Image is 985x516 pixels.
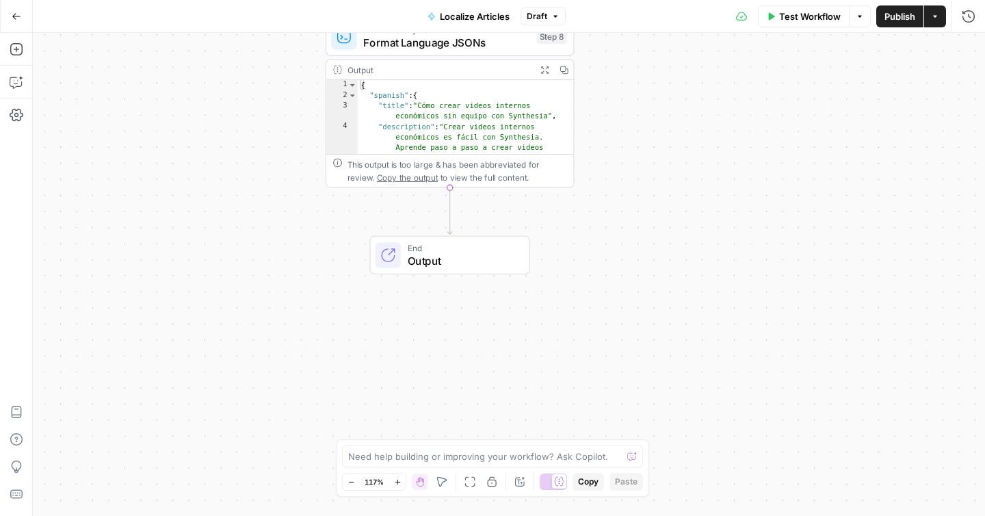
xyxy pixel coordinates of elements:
[363,34,530,50] span: Format Language JSONs
[527,10,547,23] span: Draft
[615,476,638,488] span: Paste
[408,253,516,268] span: Output
[521,8,566,25] button: Draft
[758,5,849,27] button: Test Workflow
[347,158,567,184] div: This output is too large & has been abbreviated for review. to view the full content.
[326,80,358,90] div: 1
[326,90,358,101] div: 2
[884,10,915,23] span: Publish
[348,80,357,90] span: Toggle code folding, rows 1 through 8
[347,63,530,76] div: Output
[779,10,841,23] span: Test Workflow
[326,18,575,188] div: Run Code · PythonFormat Language JSONsStep 8Output{ "spanish":{ "title":"Cómo crear videos intern...
[578,476,599,488] span: Copy
[326,236,575,274] div: EndOutput
[348,90,357,101] span: Toggle code folding, rows 2 through 7
[326,122,358,174] div: 4
[440,10,510,23] span: Localize Articles
[573,473,604,491] button: Copy
[377,172,438,182] span: Copy the output
[876,5,923,27] button: Publish
[609,473,643,491] button: Paste
[365,476,384,487] span: 117%
[419,5,518,27] button: Localize Articles
[408,242,516,255] span: End
[326,101,358,122] div: 3
[447,188,452,234] g: Edge from step_8 to end
[536,29,567,44] div: Step 8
